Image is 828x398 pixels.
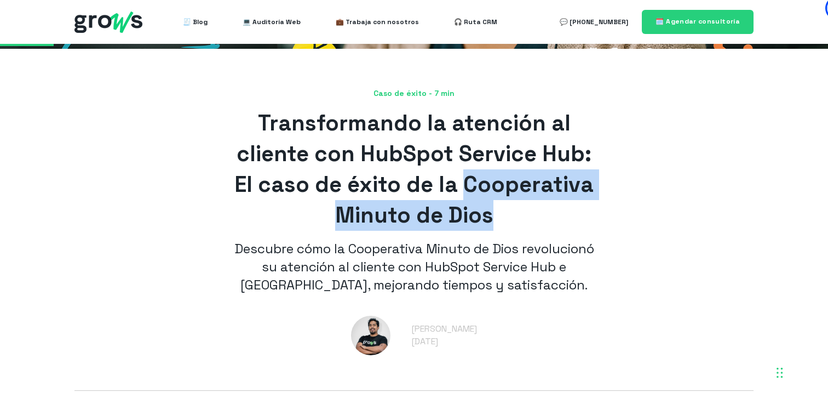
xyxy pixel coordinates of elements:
span: Transformando la atención al cliente con HubSpot Service Hub: El caso de éxito de la Cooperativa ... [234,109,594,229]
span: Caso de éxito - 7 min [74,88,754,99]
a: 🎧 Ruta CRM [454,11,497,33]
iframe: Chat Widget [631,245,828,398]
p: Descubre cómo la Cooperativa Minuto de Dios revolucionó su atención al cliente con HubSpot Servic... [228,240,600,294]
div: [DATE] [411,336,477,348]
img: grows - hubspot [74,12,142,33]
span: 🗓️ Agendar consultoría [656,17,740,26]
a: 💬 [PHONE_NUMBER] [560,11,628,33]
a: [PERSON_NAME] [411,323,477,334]
a: 🧾 Blog [183,11,208,33]
a: 💼 Trabaja con nosotros [336,11,419,33]
div: Drag [777,356,783,389]
a: 🗓️ Agendar consultoría [642,10,754,33]
a: 💻 Auditoría Web [243,11,301,33]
